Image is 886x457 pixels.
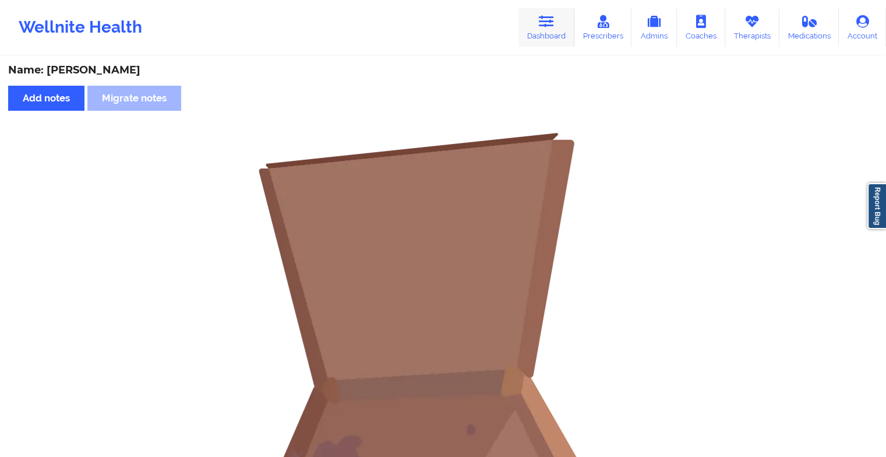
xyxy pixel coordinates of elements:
[725,8,779,47] a: Therapists
[839,8,886,47] a: Account
[8,64,878,77] div: Name: [PERSON_NAME]
[677,8,725,47] a: Coaches
[867,183,886,229] a: Report Bug
[518,8,574,47] a: Dashboard
[574,8,632,47] a: Prescribers
[8,86,84,111] button: Add notes
[631,8,677,47] a: Admins
[779,8,839,47] a: Medications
